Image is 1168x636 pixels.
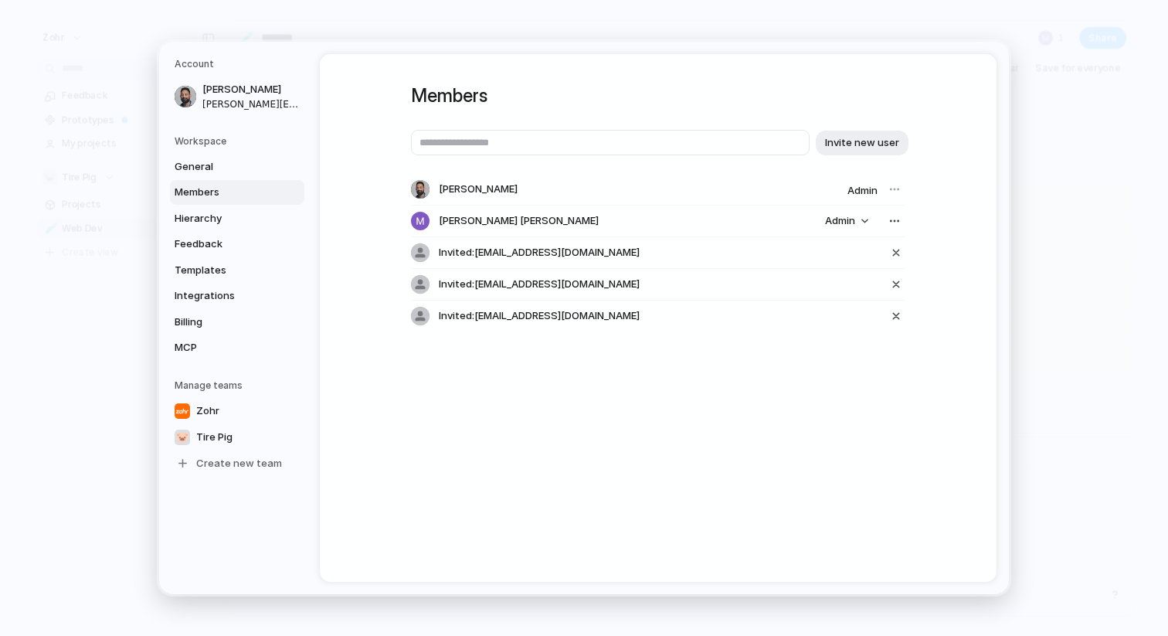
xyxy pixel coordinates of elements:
[175,159,273,175] span: General
[175,185,273,200] span: Members
[175,57,304,71] h5: Account
[439,245,640,260] span: Invited: [EMAIL_ADDRESS][DOMAIN_NAME]
[170,206,304,231] a: Hierarchy
[170,155,304,179] a: General
[175,430,190,445] div: 🐷
[825,213,855,229] span: Admin
[170,284,304,308] a: Integrations
[170,425,304,450] a: 🐷Tire Pig
[175,263,273,278] span: Templates
[196,456,282,471] span: Create new team
[170,451,304,476] a: Create new team
[202,97,301,111] span: [PERSON_NAME][EMAIL_ADDRESS][DOMAIN_NAME]
[196,430,233,445] span: Tire Pig
[170,310,304,335] a: Billing
[196,403,219,419] span: Zohr
[847,184,878,196] span: Admin
[411,82,905,110] h1: Members
[170,180,304,205] a: Members
[175,211,273,226] span: Hierarchy
[175,236,273,252] span: Feedback
[170,232,304,257] a: Feedback
[175,134,304,148] h5: Workspace
[175,340,273,355] span: MCP
[175,379,304,393] h5: Manage teams
[439,182,518,197] span: [PERSON_NAME]
[170,335,304,360] a: MCP
[202,82,301,97] span: [PERSON_NAME]
[170,77,304,116] a: [PERSON_NAME][PERSON_NAME][EMAIL_ADDRESS][DOMAIN_NAME]
[439,308,640,324] span: Invited: [EMAIL_ADDRESS][DOMAIN_NAME]
[439,213,599,229] span: [PERSON_NAME] [PERSON_NAME]
[439,277,640,292] span: Invited: [EMAIL_ADDRESS][DOMAIN_NAME]
[825,135,899,151] span: Invite new user
[175,315,273,330] span: Billing
[175,288,273,304] span: Integrations
[816,131,908,155] button: Invite new user
[816,210,878,232] button: Admin
[170,258,304,283] a: Templates
[170,399,304,423] a: Zohr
